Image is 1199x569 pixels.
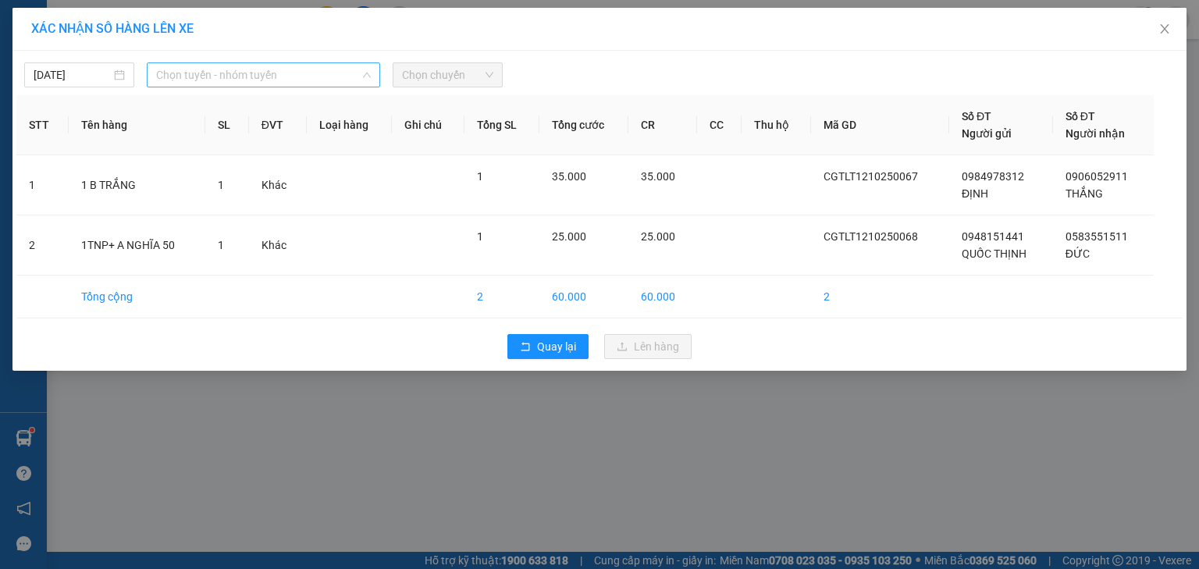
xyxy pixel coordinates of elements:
[477,230,483,243] span: 1
[464,276,539,318] td: 2
[16,95,69,155] th: STT
[69,95,205,155] th: Tên hàng
[31,21,194,36] span: XÁC NHẬN SỐ HÀNG LÊN XE
[156,63,371,87] span: Chọn tuyến - nhóm tuyến
[1066,247,1090,260] span: ĐỨC
[962,170,1024,183] span: 0984978312
[16,215,69,276] td: 2
[811,95,949,155] th: Mã GD
[520,341,531,354] span: rollback
[641,170,675,183] span: 35.000
[604,334,692,359] button: uploadLên hàng
[962,110,991,123] span: Số ĐT
[552,170,586,183] span: 35.000
[16,155,69,215] td: 1
[402,63,493,87] span: Chọn chuyến
[1158,23,1171,35] span: close
[507,334,589,359] button: rollbackQuay lại
[69,215,205,276] td: 1TNP+ A NGHĨA 50
[628,276,697,318] td: 60.000
[1066,187,1103,200] span: THẮNG
[962,247,1026,260] span: QUỐC THỊNH
[537,338,576,355] span: Quay lại
[34,66,111,84] input: 12/10/2025
[539,276,628,318] td: 60.000
[73,74,284,101] text: CGTLT1210250067
[249,215,307,276] td: Khác
[9,112,347,153] div: Chợ Gạo
[539,95,628,155] th: Tổng cước
[1066,230,1128,243] span: 0583551511
[742,95,811,155] th: Thu hộ
[1143,8,1187,52] button: Close
[824,170,918,183] span: CGTLT1210250067
[824,230,918,243] span: CGTLT1210250068
[697,95,742,155] th: CC
[362,70,372,80] span: down
[1066,170,1128,183] span: 0906052911
[962,187,988,200] span: ĐỊNH
[1066,127,1125,140] span: Người nhận
[552,230,586,243] span: 25.000
[69,155,205,215] td: 1 B TRẮNG
[69,276,205,318] td: Tổng cộng
[962,230,1024,243] span: 0948151441
[628,95,697,155] th: CR
[1066,110,1095,123] span: Số ĐT
[962,127,1012,140] span: Người gửi
[218,239,224,251] span: 1
[811,276,949,318] td: 2
[641,230,675,243] span: 25.000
